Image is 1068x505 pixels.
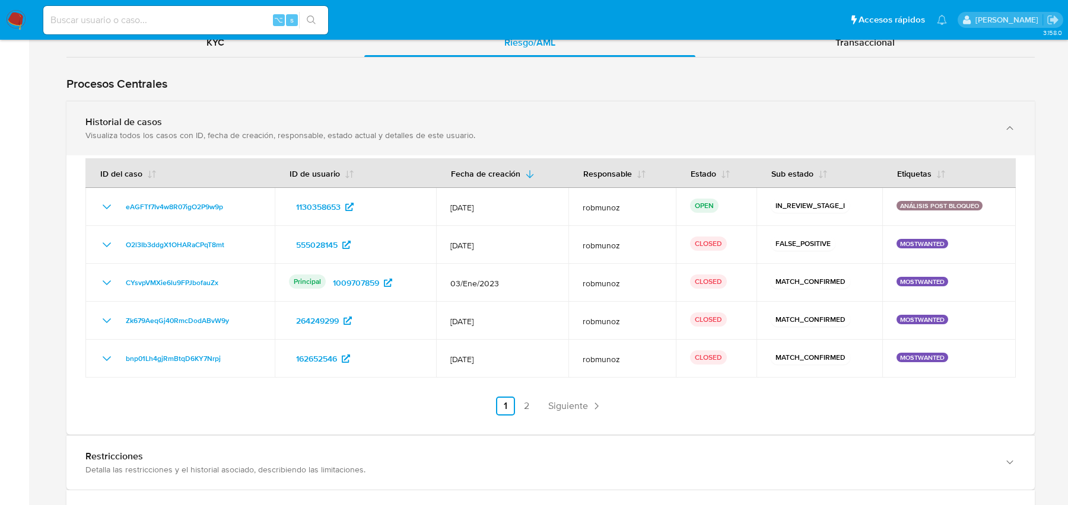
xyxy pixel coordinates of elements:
div: Detalla las restricciones y el historial asociado, describiendo las limitaciones. [85,464,992,475]
p: juan.calo@mercadolibre.com [975,14,1042,25]
input: Buscar usuario o caso... [43,12,328,28]
button: search-icon [299,12,323,28]
div: Restricciones [85,450,992,462]
span: ⌥ [274,14,283,25]
span: 3.158.0 [1043,28,1062,37]
span: s [290,14,294,25]
span: Riesgo/AML [504,36,555,49]
button: RestriccionesDetalla las restricciones y el historial asociado, describiendo las limitaciones. [66,436,1035,490]
a: Salir [1047,14,1059,26]
span: KYC [206,36,224,49]
span: Accesos rápidos [859,14,925,26]
a: Notificaciones [937,15,947,25]
span: Transaccional [835,36,895,49]
h1: Procesos Centrales [66,76,1035,91]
